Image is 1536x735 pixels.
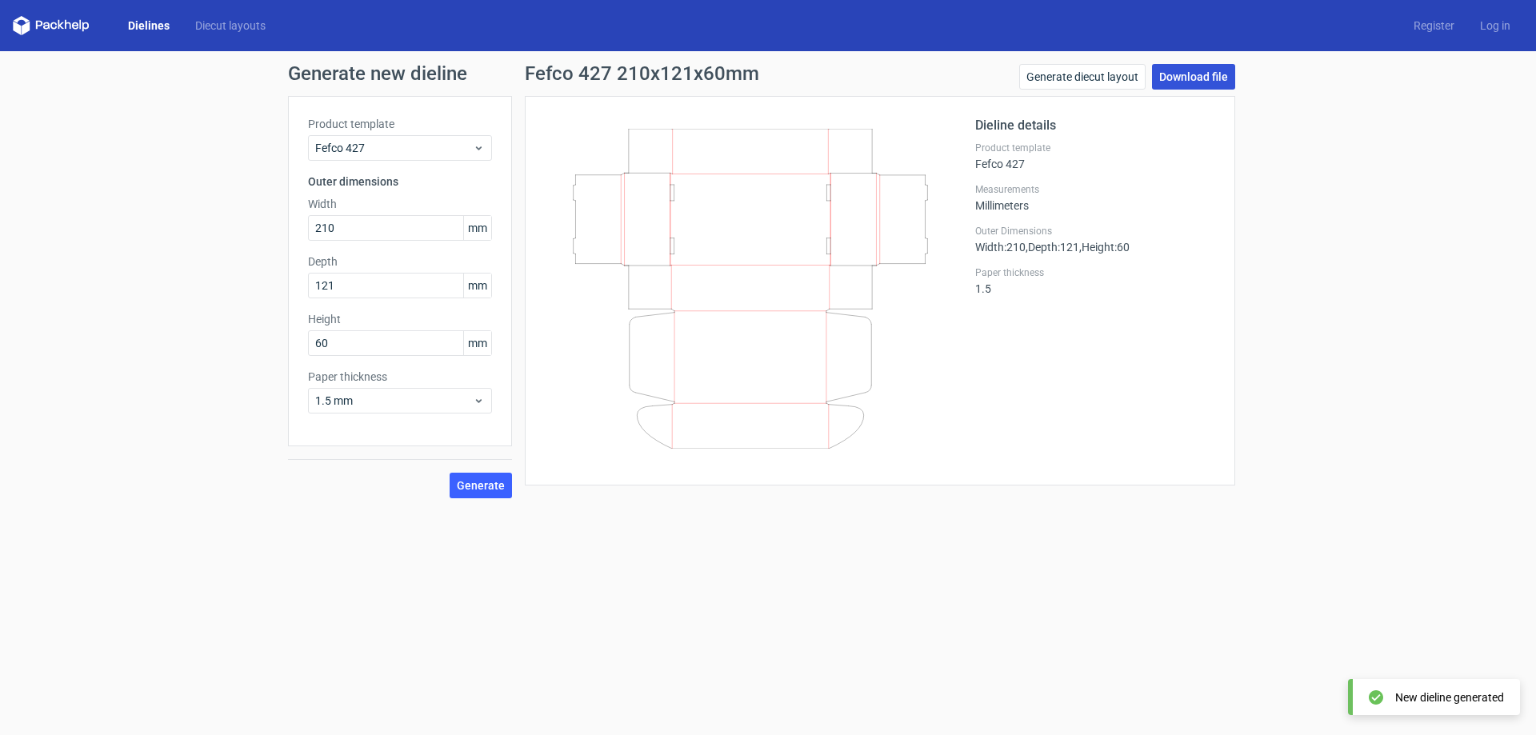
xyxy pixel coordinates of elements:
[975,183,1215,196] label: Measurements
[975,266,1215,295] div: 1.5
[182,18,278,34] a: Diecut layouts
[308,254,492,270] label: Depth
[1401,18,1467,34] a: Register
[1395,689,1504,705] div: New dieline generated
[1467,18,1523,34] a: Log in
[308,196,492,212] label: Width
[975,266,1215,279] label: Paper thickness
[315,140,473,156] span: Fefco 427
[1026,241,1079,254] span: , Depth : 121
[463,331,491,355] span: mm
[975,142,1215,154] label: Product template
[1019,64,1146,90] a: Generate diecut layout
[1152,64,1235,90] a: Download file
[975,116,1215,135] h2: Dieline details
[288,64,1248,83] h1: Generate new dieline
[450,473,512,498] button: Generate
[308,174,492,190] h3: Outer dimensions
[975,241,1026,254] span: Width : 210
[308,311,492,327] label: Height
[525,64,759,83] h1: Fefco 427 210x121x60mm
[308,116,492,132] label: Product template
[975,225,1215,238] label: Outer Dimensions
[308,369,492,385] label: Paper thickness
[315,393,473,409] span: 1.5 mm
[115,18,182,34] a: Dielines
[975,142,1215,170] div: Fefco 427
[463,274,491,298] span: mm
[975,183,1215,212] div: Millimeters
[463,216,491,240] span: mm
[457,480,505,491] span: Generate
[1079,241,1130,254] span: , Height : 60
